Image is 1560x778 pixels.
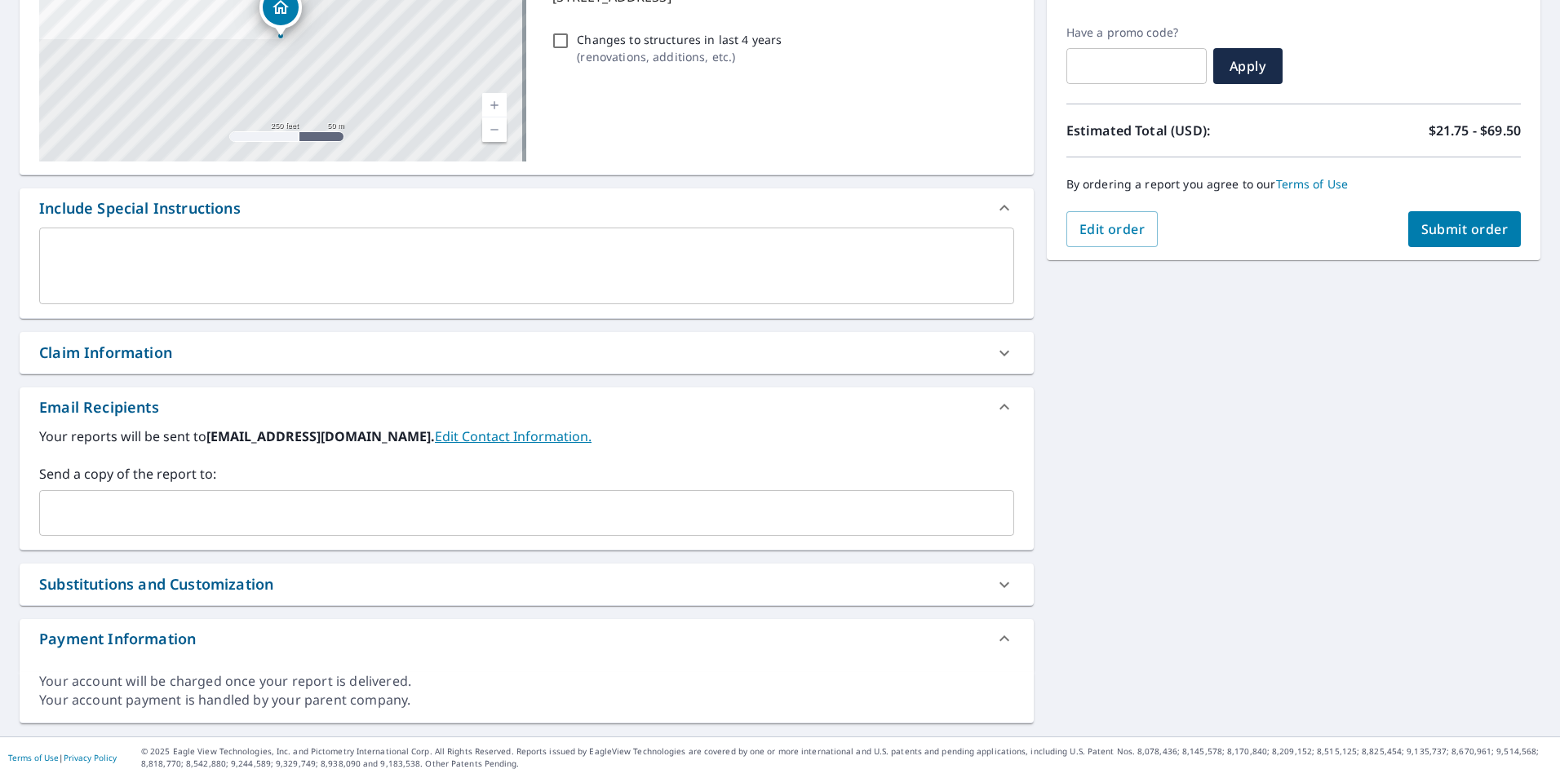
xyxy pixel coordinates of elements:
[1066,211,1159,247] button: Edit order
[20,564,1034,605] div: Substitutions and Customization
[39,342,172,364] div: Claim Information
[20,332,1034,374] div: Claim Information
[1066,25,1207,40] label: Have a promo code?
[8,752,59,763] a: Terms of Use
[39,573,273,595] div: Substitutions and Customization
[1066,177,1521,192] p: By ordering a report you agree to our
[577,31,782,48] p: Changes to structures in last 4 years
[141,745,1552,770] p: © 2025 Eagle View Technologies, Inc. and Pictometry International Corp. All Rights Reserved. Repo...
[8,753,117,763] p: |
[482,93,507,117] a: Current Level 17, Zoom In
[39,628,196,650] div: Payment Information
[1276,176,1349,192] a: Terms of Use
[1429,121,1521,140] p: $21.75 - $69.50
[1213,48,1283,84] button: Apply
[1226,57,1270,75] span: Apply
[39,672,1014,691] div: Your account will be charged once your report is delivered.
[482,117,507,142] a: Current Level 17, Zoom Out
[39,427,1014,446] label: Your reports will be sent to
[64,752,117,763] a: Privacy Policy
[20,188,1034,228] div: Include Special Instructions
[39,691,1014,709] div: Your account payment is handled by your parent company.
[1421,220,1509,238] span: Submit order
[206,427,435,445] b: [EMAIL_ADDRESS][DOMAIN_NAME].
[39,396,159,418] div: Email Recipients
[435,427,592,445] a: EditContactInfo
[1408,211,1522,247] button: Submit order
[20,387,1034,427] div: Email Recipients
[1079,220,1146,238] span: Edit order
[39,464,1014,484] label: Send a copy of the report to:
[20,619,1034,658] div: Payment Information
[1066,121,1294,140] p: Estimated Total (USD):
[577,48,782,65] p: ( renovations, additions, etc. )
[39,197,241,219] div: Include Special Instructions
